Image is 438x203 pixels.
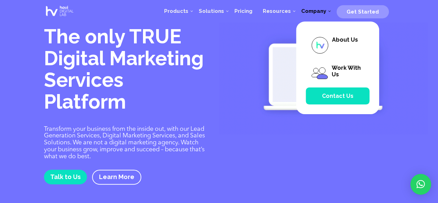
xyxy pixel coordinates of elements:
span: Company [301,8,326,14]
span: Work With Us [332,65,361,78]
a: Solutions [194,1,229,22]
a: Products [159,1,194,22]
p: Transform your business from the inside out, with our Lead Generation Services, Digital Marketing... [44,126,209,160]
span: About Us [332,36,358,43]
a: Get Started [337,6,389,16]
span: Solutions [199,8,224,14]
a: Contact Us [306,87,369,104]
a: Resources [258,1,296,22]
img: Digital Marketing Services [219,17,428,134]
a: Pricing [229,1,258,22]
span: Products [164,8,188,14]
a: Talk to Us [44,170,87,184]
span: Contact Us [322,93,354,99]
a: Work With Us [306,59,369,87]
span: Get Started [347,9,379,15]
h1: The only TRUE Digital Marketing Services Platform [44,26,209,116]
a: Learn More [92,170,141,185]
a: About Us [306,31,369,59]
span: Pricing [234,8,252,14]
a: Company [296,1,331,22]
span: Resources [263,8,291,14]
